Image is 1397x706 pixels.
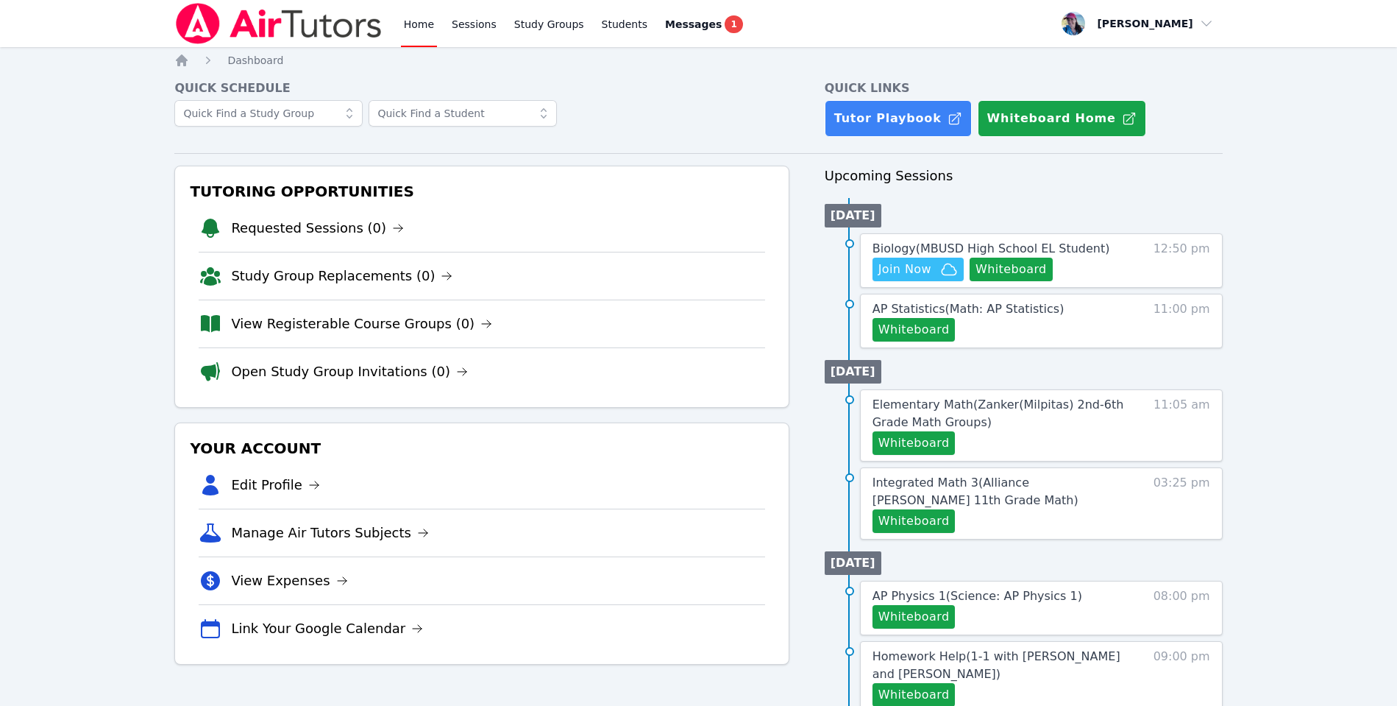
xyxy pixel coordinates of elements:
[1153,396,1210,455] span: 11:05 am
[872,509,956,533] button: Whiteboard
[872,589,1082,603] span: AP Physics 1 ( Science: AP Physics 1 )
[231,571,347,591] a: View Expenses
[825,360,881,384] li: [DATE]
[872,648,1126,683] a: Homework Help(1-1 with [PERSON_NAME] and [PERSON_NAME])
[872,302,1064,316] span: AP Statistics ( Math: AP Statistics )
[231,218,404,239] a: Requested Sessions (0)
[872,476,1078,507] span: Integrated Math 3 ( Alliance [PERSON_NAME] 11th Grade Math )
[872,431,956,455] button: Whiteboard
[231,361,468,382] a: Open Study Group Invitations (0)
[872,649,1120,681] span: Homework Help ( 1-1 with [PERSON_NAME] and [PERSON_NAME] )
[872,587,1082,605] a: AP Physics 1(Science: AP Physics 1)
[970,258,1053,281] button: Whiteboard
[725,15,742,33] span: 1
[174,3,383,44] img: Air Tutors
[872,300,1064,318] a: AP Statistics(Math: AP Statistics)
[369,100,557,127] input: Quick Find a Student
[227,54,283,66] span: Dashboard
[174,80,789,97] h4: Quick Schedule
[872,398,1124,429] span: Elementary Math ( Zanker(Milpitas) 2nd-6th Grade Math Groups )
[878,261,931,278] span: Join Now
[1153,474,1210,533] span: 03:25 pm
[231,266,452,286] a: Study Group Replacements (0)
[978,100,1146,137] button: Whiteboard Home
[665,17,722,32] span: Messages
[231,475,320,495] a: Edit Profile
[825,204,881,227] li: [DATE]
[231,523,429,543] a: Manage Air Tutors Subjects
[825,100,972,137] a: Tutor Playbook
[1153,240,1210,281] span: 12:50 pm
[872,240,1110,258] a: Biology(MBUSD High School EL Student)
[872,241,1110,255] span: Biology ( MBUSD High School EL Student )
[227,53,283,68] a: Dashboard
[872,318,956,342] button: Whiteboard
[825,80,1223,97] h4: Quick Links
[872,474,1126,509] a: Integrated Math 3(Alliance [PERSON_NAME] 11th Grade Math)
[1153,300,1210,342] span: 11:00 pm
[187,435,776,462] h3: Your Account
[825,166,1223,186] h3: Upcoming Sessions
[231,618,423,639] a: Link Your Google Calendar
[187,178,776,205] h3: Tutoring Opportunities
[872,258,964,281] button: Join Now
[1153,587,1210,629] span: 08:00 pm
[231,314,492,334] a: View Registerable Course Groups (0)
[825,551,881,575] li: [DATE]
[174,100,363,127] input: Quick Find a Study Group
[174,53,1222,68] nav: Breadcrumb
[872,605,956,629] button: Whiteboard
[872,396,1126,431] a: Elementary Math(Zanker(Milpitas) 2nd-6th Grade Math Groups)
